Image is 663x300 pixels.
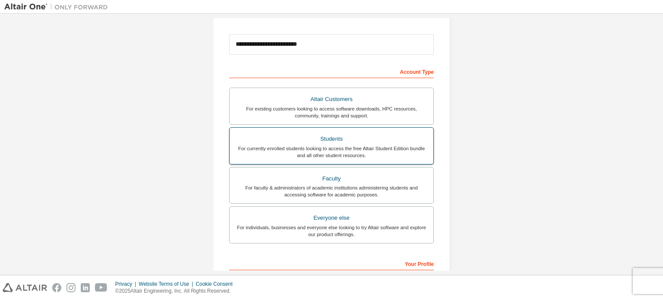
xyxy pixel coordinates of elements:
[81,283,90,292] img: linkedin.svg
[229,256,434,270] div: Your Profile
[52,283,61,292] img: facebook.svg
[235,93,428,105] div: Altair Customers
[229,64,434,78] div: Account Type
[235,212,428,224] div: Everyone else
[115,281,139,287] div: Privacy
[4,3,112,11] img: Altair One
[196,281,237,287] div: Cookie Consent
[235,184,428,198] div: For faculty & administrators of academic institutions administering students and accessing softwa...
[66,283,76,292] img: instagram.svg
[3,283,47,292] img: altair_logo.svg
[235,105,428,119] div: For existing customers looking to access software downloads, HPC resources, community, trainings ...
[235,173,428,185] div: Faculty
[139,281,196,287] div: Website Terms of Use
[235,145,428,159] div: For currently enrolled students looking to access the free Altair Student Edition bundle and all ...
[95,283,107,292] img: youtube.svg
[115,287,238,295] p: © 2025 Altair Engineering, Inc. All Rights Reserved.
[235,133,428,145] div: Students
[235,224,428,238] div: For individuals, businesses and everyone else looking to try Altair software and explore our prod...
